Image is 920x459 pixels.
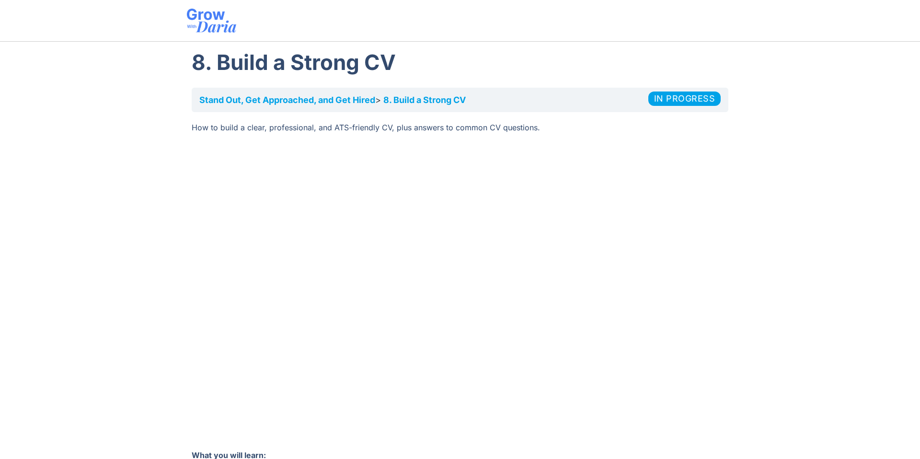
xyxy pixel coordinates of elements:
iframe: To enrich screen reader interactions, please activate Accessibility in Grammarly extension settings [192,140,728,442]
div: In Progress [648,92,721,106]
p: How to build a clear, professional, and ATS-friendly CV, plus answers to common CV questions. [192,122,728,133]
a: 8. Build a Strong CV [383,95,466,105]
h1: 8. Build a Strong CV [192,46,728,78]
a: Stand Out, Get Approached, and Get Hired​ [199,95,375,105]
nav: Breadcrumbs [192,88,728,112]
